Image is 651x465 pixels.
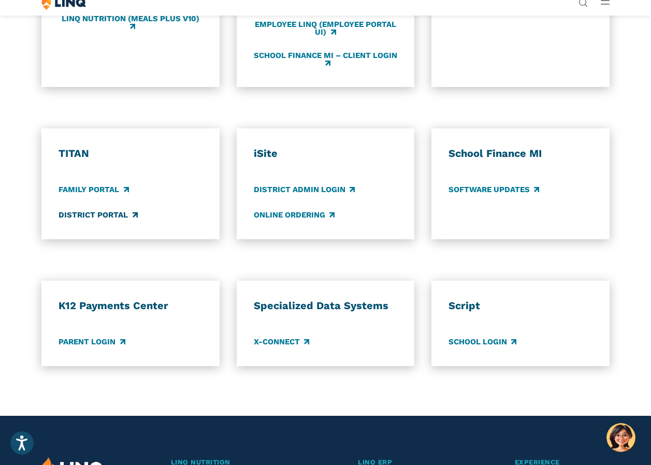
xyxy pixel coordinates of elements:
a: Employee LINQ (Employee Portal UI) [254,20,398,37]
h3: K12 Payments Center [59,299,202,313]
button: Hello, have a question? Let’s chat. [606,423,635,452]
a: X-Connect [254,336,309,347]
a: Family Portal [59,184,128,195]
h3: TITAN [59,147,202,161]
h3: Script [449,299,592,313]
a: Online Ordering [254,209,335,221]
a: District Portal [59,209,137,221]
h3: School Finance MI [449,147,592,161]
a: LINQ Nutrition (Meals Plus v10) [59,14,202,32]
a: School Finance MI – Client Login [254,51,398,68]
h3: Specialized Data Systems [254,299,398,313]
a: District Admin Login [254,184,355,195]
h3: iSite [254,147,398,161]
a: Parent Login [59,336,125,347]
a: Software Updates [449,184,539,195]
a: School Login [449,336,516,347]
